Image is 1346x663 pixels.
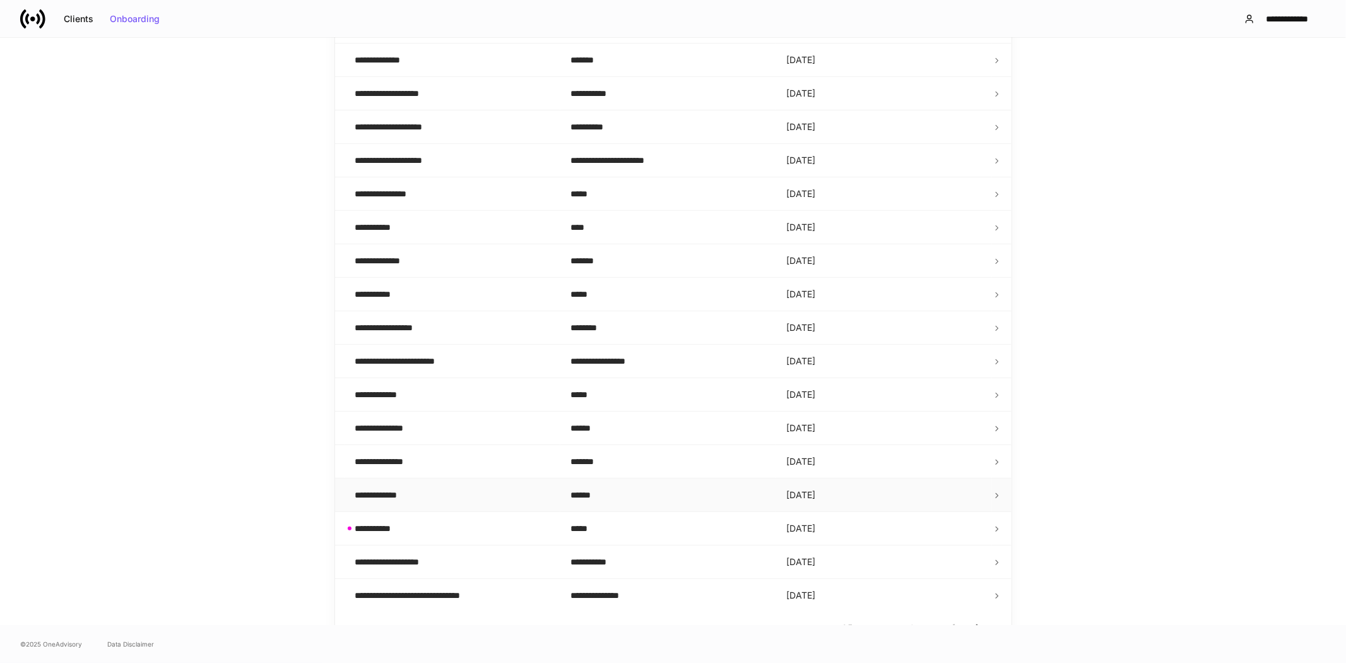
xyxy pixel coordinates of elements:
[888,623,928,633] p: 1–25 of 146
[107,639,154,649] a: Data Disclaimer
[56,9,102,29] button: Clients
[776,244,992,278] td: [DATE]
[777,623,832,633] p: Rows per page:
[776,44,992,77] td: [DATE]
[776,579,992,612] td: [DATE]
[776,479,992,512] td: [DATE]
[965,616,991,641] button: Go to next page
[776,311,992,345] td: [DATE]
[776,144,992,177] td: [DATE]
[110,15,160,23] div: Onboarding
[837,622,868,635] div: 25
[102,9,168,29] button: Onboarding
[776,77,992,110] td: [DATE]
[776,445,992,479] td: [DATE]
[20,639,82,649] span: © 2025 OneAdvisory
[776,512,992,546] td: [DATE]
[776,110,992,144] td: [DATE]
[776,546,992,579] td: [DATE]
[776,211,992,244] td: [DATE]
[776,412,992,445] td: [DATE]
[64,15,93,23] div: Clients
[776,345,992,378] td: [DATE]
[776,278,992,311] td: [DATE]
[776,177,992,211] td: [DATE]
[776,378,992,412] td: [DATE]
